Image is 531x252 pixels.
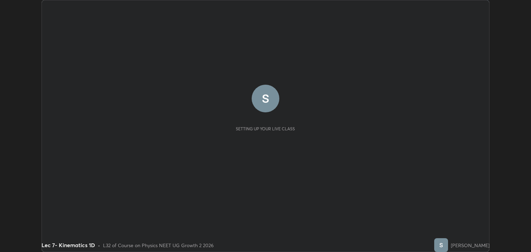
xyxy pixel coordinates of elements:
[103,242,214,249] div: L32 of Course on Physics NEET UG Growth 2 2026
[98,242,100,249] div: •
[434,238,448,252] img: 25b204f45ac4445a96ad82fdfa2bbc62.56875823_3
[236,126,295,131] div: Setting up your live class
[451,242,490,249] div: [PERSON_NAME]
[252,85,279,112] img: 25b204f45ac4445a96ad82fdfa2bbc62.56875823_3
[41,241,95,249] div: Lec 7- Kinematics 1D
